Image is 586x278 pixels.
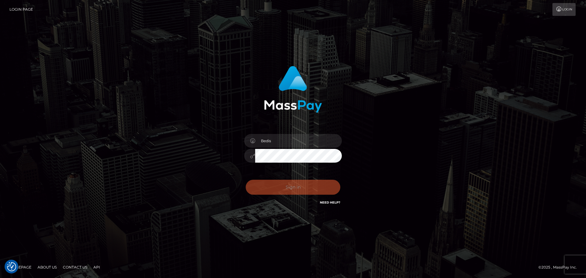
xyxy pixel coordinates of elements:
a: Login Page [9,3,33,16]
a: Login [552,3,576,16]
a: About Us [35,262,59,272]
input: Username... [255,134,342,148]
button: Consent Preferences [7,262,16,271]
img: Revisit consent button [7,262,16,271]
a: Homepage [7,262,34,272]
div: © 2025 , MassPay Inc. [538,264,581,271]
a: Contact Us [60,262,90,272]
img: MassPay Login [264,66,322,113]
a: API [91,262,103,272]
a: Need Help? [320,200,340,204]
